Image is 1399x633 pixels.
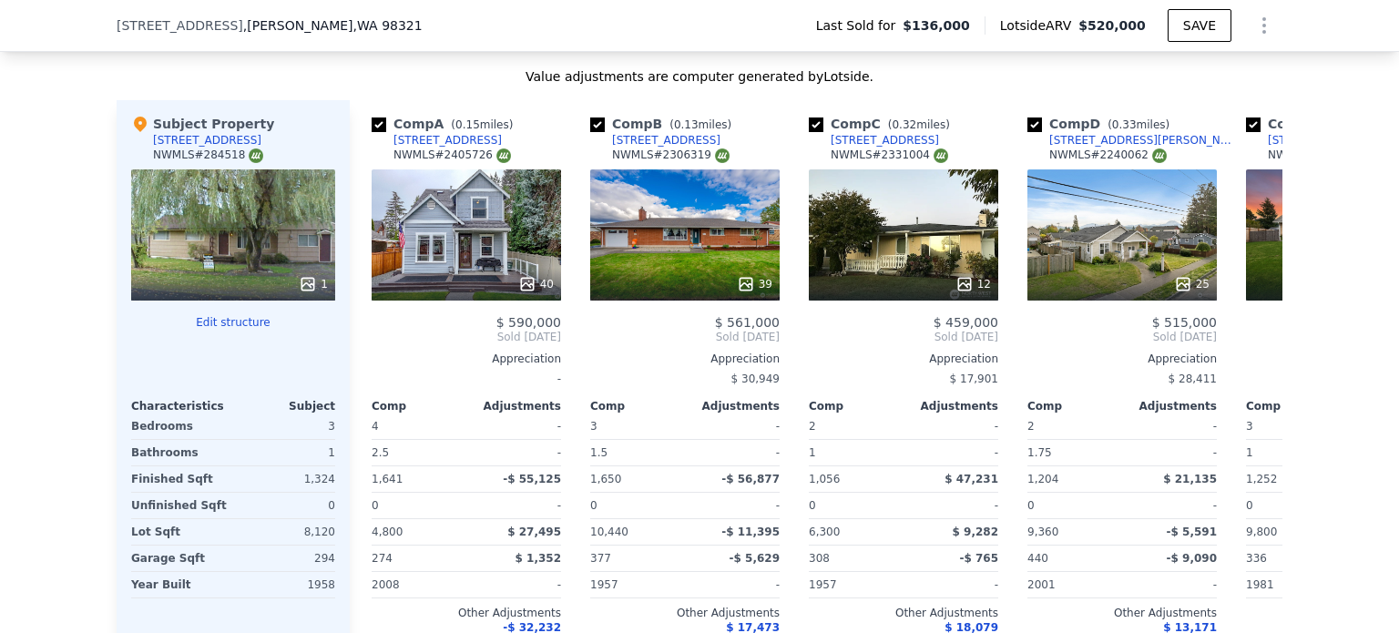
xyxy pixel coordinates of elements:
[809,499,816,512] span: 0
[153,148,263,163] div: NWMLS # 284518
[393,133,502,148] div: [STREET_ADDRESS]
[233,399,335,413] div: Subject
[131,519,230,545] div: Lot Sqft
[1168,9,1231,42] button: SAVE
[131,115,274,133] div: Subject Property
[496,315,561,330] span: $ 590,000
[518,275,554,293] div: 40
[372,399,466,413] div: Comp
[590,606,780,620] div: Other Adjustments
[470,440,561,465] div: -
[496,148,511,163] img: NWMLS Logo
[1167,526,1217,538] span: -$ 5,591
[372,133,502,148] a: [STREET_ADDRESS]
[372,366,561,392] div: -
[372,330,561,344] span: Sold [DATE]
[590,552,611,565] span: 377
[612,148,730,163] div: NWMLS # 2306319
[237,546,335,571] div: 294
[881,118,957,131] span: ( miles)
[1246,552,1267,565] span: 336
[809,133,939,148] a: [STREET_ADDRESS]
[131,546,230,571] div: Garage Sqft
[507,526,561,538] span: $ 27,495
[689,413,780,439] div: -
[444,118,520,131] span: ( miles)
[809,420,816,433] span: 2
[1027,499,1035,512] span: 0
[809,440,900,465] div: 1
[470,413,561,439] div: -
[904,399,998,413] div: Adjustments
[1049,148,1167,163] div: NWMLS # 2240062
[730,552,780,565] span: -$ 5,629
[907,493,998,518] div: -
[131,493,230,518] div: Unfinished Sqft
[934,148,948,163] img: NWMLS Logo
[131,399,233,413] div: Characteristics
[721,526,780,538] span: -$ 11,395
[1174,275,1210,293] div: 25
[372,473,403,485] span: 1,641
[1126,493,1217,518] div: -
[1027,420,1035,433] span: 2
[1246,499,1253,512] span: 0
[953,526,998,538] span: $ 9,282
[1152,148,1167,163] img: NWMLS Logo
[612,133,720,148] div: [STREET_ADDRESS]
[674,118,699,131] span: 0.13
[662,118,739,131] span: ( miles)
[737,275,772,293] div: 39
[1169,373,1217,385] span: $ 28,411
[945,473,998,485] span: $ 47,231
[1027,115,1177,133] div: Comp D
[237,413,335,439] div: 3
[590,115,739,133] div: Comp B
[809,399,904,413] div: Comp
[237,572,335,597] div: 1958
[590,399,685,413] div: Comp
[470,493,561,518] div: -
[721,473,780,485] span: -$ 56,877
[1126,572,1217,597] div: -
[1027,352,1217,366] div: Appreciation
[237,440,335,465] div: 1
[1152,315,1217,330] span: $ 515,000
[1027,440,1118,465] div: 1.75
[809,330,998,344] span: Sold [DATE]
[1163,473,1217,485] span: $ 21,135
[959,552,998,565] span: -$ 765
[809,572,900,597] div: 1957
[372,552,393,565] span: 274
[1246,572,1337,597] div: 1981
[237,493,335,518] div: 0
[950,373,998,385] span: $ 17,901
[249,148,263,163] img: NWMLS Logo
[353,18,423,33] span: , WA 98321
[1126,440,1217,465] div: -
[466,399,561,413] div: Adjustments
[372,115,520,133] div: Comp A
[892,118,916,131] span: 0.32
[516,552,561,565] span: $ 1,352
[590,440,681,465] div: 1.5
[372,440,463,465] div: 2.5
[731,373,780,385] span: $ 30,949
[372,352,561,366] div: Appreciation
[372,420,379,433] span: 4
[1027,606,1217,620] div: Other Adjustments
[1122,399,1217,413] div: Adjustments
[1112,118,1137,131] span: 0.33
[907,572,998,597] div: -
[1027,526,1058,538] span: 9,360
[131,466,230,492] div: Finished Sqft
[372,499,379,512] span: 0
[117,67,1282,86] div: Value adjustments are computer generated by Lotside .
[243,16,423,35] span: , [PERSON_NAME]
[1027,473,1058,485] span: 1,204
[715,148,730,163] img: NWMLS Logo
[809,552,830,565] span: 308
[934,315,998,330] span: $ 459,000
[393,148,511,163] div: NWMLS # 2405726
[903,16,970,35] span: $136,000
